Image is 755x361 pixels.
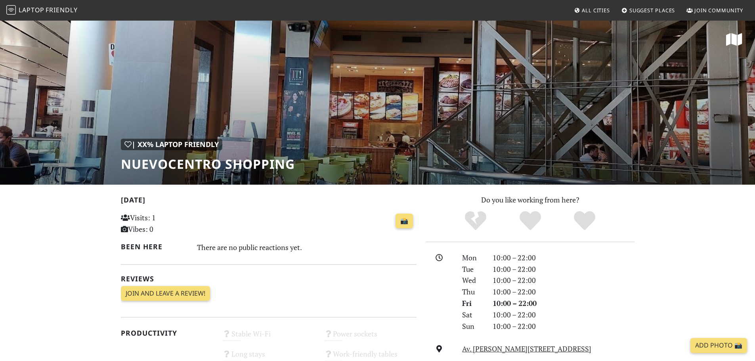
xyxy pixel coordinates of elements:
a: Join Community [683,3,746,17]
div: 10:00 – 22:00 [488,298,639,309]
div: 10:00 – 22:00 [488,264,639,275]
a: All Cities [571,3,613,17]
h2: [DATE] [121,196,417,207]
a: Add Photo 📸 [690,338,747,353]
p: Do you like working from here? [426,194,635,206]
div: Fri [457,298,487,309]
div: 10:00 – 22:00 [488,275,639,286]
div: | XX% Laptop Friendly [121,139,222,150]
a: Join and leave a review! [121,286,210,301]
span: Suggest Places [629,7,675,14]
div: Thu [457,286,487,298]
div: Stable Wi-Fi [218,327,319,348]
h1: Nuevocentro Shopping [121,157,295,172]
span: All Cities [582,7,610,14]
span: Friendly [46,6,77,14]
div: 10:00 – 22:00 [488,321,639,332]
div: No [448,210,503,232]
a: Suggest Places [618,3,679,17]
h2: Been here [121,243,188,251]
div: 10:00 – 22:00 [488,252,639,264]
span: Join Community [694,7,743,14]
a: LaptopFriendly LaptopFriendly [6,4,78,17]
div: Tue [457,264,487,275]
span: Laptop [19,6,44,14]
p: Visits: 1 Vibes: 0 [121,212,213,235]
div: 10:00 – 22:00 [488,309,639,321]
div: Definitely! [557,210,612,232]
div: Yes [503,210,558,232]
img: LaptopFriendly [6,5,16,15]
div: Power sockets [319,327,421,348]
div: Mon [457,252,487,264]
div: Sun [457,321,487,332]
h2: Reviews [121,275,417,283]
a: Av. [PERSON_NAME][STREET_ADDRESS] [462,344,591,353]
h2: Productivity [121,329,213,337]
div: Wed [457,275,487,286]
div: 10:00 – 22:00 [488,286,639,298]
a: 📸 [396,214,413,229]
div: Sat [457,309,487,321]
div: There are no public reactions yet. [197,241,417,254]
